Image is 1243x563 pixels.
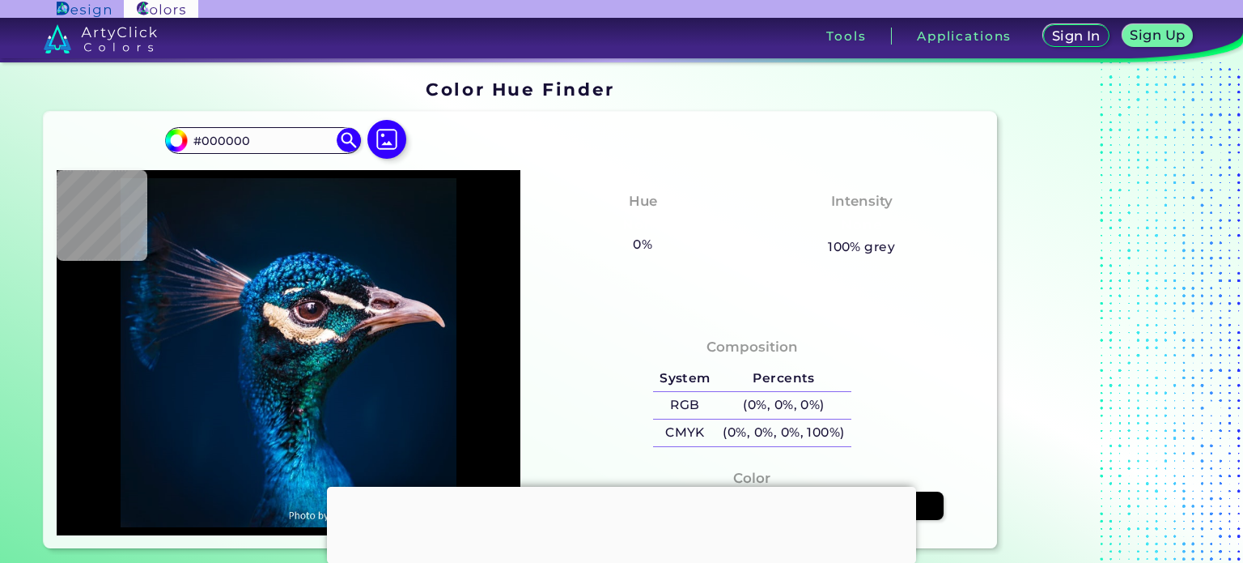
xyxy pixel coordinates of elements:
h1: Color Hue Finder [426,77,614,101]
h5: 100% grey [828,237,895,258]
h4: Color [733,467,770,490]
h5: Sign Up [1132,29,1184,41]
iframe: Advertisement [327,487,916,560]
a: Sign Up [1125,25,1190,46]
img: ArtyClick Design logo [57,2,111,17]
input: type color.. [188,130,338,151]
h5: (0%, 0%, 0%, 100%) [717,420,851,446]
h5: 0% [626,234,658,255]
iframe: Advertisement [1003,74,1206,556]
h5: (0%, 0%, 0%) [717,392,851,419]
h5: System [653,365,716,392]
h4: Composition [706,335,798,359]
a: Sign In [1046,25,1107,46]
h4: Intensity [831,190,893,213]
h5: RGB [653,392,716,419]
h4: Hue [629,190,657,213]
h3: None [834,215,889,235]
h3: Tools [826,30,866,42]
h5: Percents [717,365,851,392]
h5: CMYK [653,420,716,446]
h5: Sign In [1054,30,1099,42]
img: icon picture [367,120,406,159]
img: logo_artyclick_colors_white.svg [44,24,158,53]
img: img_pavlin.jpg [65,178,512,528]
h3: Applications [917,30,1012,42]
img: icon search [337,128,361,152]
h3: None [616,215,670,235]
